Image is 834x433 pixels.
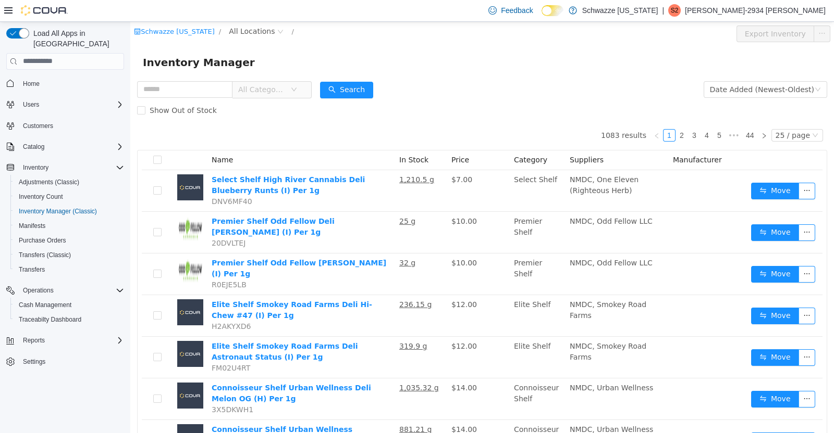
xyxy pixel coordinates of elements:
button: Operations [19,284,58,297]
span: Reports [23,336,45,345]
button: icon: ellipsis [668,286,685,302]
span: NMDC, Smokey Road Farms [439,278,516,298]
button: Inventory [2,160,128,175]
button: icon: swapMove [621,286,669,302]
i: icon: close-circle [147,7,153,13]
span: Suppliers [439,134,473,142]
button: icon: swapMove [621,202,669,219]
span: Inventory Manager (Classic) [15,205,124,218]
span: Manifests [15,220,124,232]
img: Elite Shelf Smokey Road Farms Deli Hi-Chew #47 (I) Per 1g placeholder [47,277,73,303]
li: Next Page [628,107,640,120]
a: Settings [19,355,50,368]
span: NMDC, Odd Fellow LLC [439,195,522,203]
u: 236.15 g [269,278,301,287]
u: 319.9 g [269,320,297,328]
span: NMDC, Urban Wellness [439,403,523,412]
p: Schwazze [US_STATE] [582,4,658,17]
button: Reports [2,333,128,348]
a: Home [19,78,44,90]
span: / [89,6,91,14]
td: Premier Shelf [379,232,435,273]
a: Connoisseur Shelf Urban Wellness [PERSON_NAME] Pops (I) Per 1g [81,403,222,423]
button: Catalog [2,139,128,154]
li: 1083 results [471,107,516,120]
u: 881.21 g [269,403,301,412]
span: Transfers [15,263,124,276]
button: icon: swapMove [621,161,669,177]
img: Connoisseur Shelf Urban Wellness Deli Melon OG (H) Per 1g placeholder [47,361,73,387]
span: Home [19,77,124,90]
button: Inventory [19,161,53,174]
i: icon: right [631,111,637,117]
img: Cova [21,5,68,16]
span: Customers [19,119,124,132]
span: Settings [19,355,124,368]
i: icon: down [682,110,688,118]
i: icon: down [684,65,691,72]
span: Catalog [19,141,124,153]
div: Date Added (Newest-Oldest) [580,60,684,75]
span: Cash Management [19,301,71,309]
button: icon: ellipsis [683,4,700,20]
span: Traceabilty Dashboard [19,315,81,324]
button: Adjustments (Classic) [10,175,128,189]
li: 3 [558,107,570,120]
span: Inventory [19,161,124,174]
img: Connoisseur Shelf Urban Wellness Deli Gelato Pops (I) Per 1g placeholder [47,402,73,428]
button: icon: ellipsis [668,411,685,427]
span: Inventory Count [19,193,63,201]
span: 20DVLTEJ [81,217,115,225]
button: icon: swapMove [621,369,669,386]
button: Export Inventory [606,4,684,20]
u: 25 g [269,195,285,203]
span: ••• [595,107,612,120]
span: Transfers [19,265,45,274]
a: Inventory Count [15,190,67,203]
button: Users [19,98,43,111]
span: S2 [671,4,679,17]
i: icon: left [523,111,530,117]
a: 1 [533,108,545,119]
td: Elite Shelf [379,315,435,356]
a: Select Shelf High River Cannabis Deli Blueberry Runts (I) Per 1g [81,154,235,173]
span: Feedback [501,5,533,16]
u: 1,210.5 g [269,154,304,162]
button: icon: swapMove [621,244,669,261]
span: In Stock [269,134,298,142]
a: 5 [583,108,595,119]
button: icon: ellipsis [668,161,685,177]
span: Adjustments (Classic) [19,178,79,186]
a: Connoisseur Shelf Urban Wellness Deli Melon OG (H) Per 1g [81,362,241,381]
div: 25 / page [645,108,680,119]
span: $10.00 [321,237,347,245]
p: [PERSON_NAME]-2934 [PERSON_NAME] [685,4,826,17]
span: R0EJE5LB [81,259,116,267]
button: Reports [19,334,49,347]
button: icon: ellipsis [668,202,685,219]
a: 3 [558,108,570,119]
li: Next 5 Pages [595,107,612,120]
span: Users [23,100,39,109]
a: Purchase Orders [15,234,70,247]
span: Inventory [23,163,48,172]
button: Purchase Orders [10,233,128,248]
span: All Categories [108,62,155,73]
div: Steven-2934 Fuentes [668,4,681,17]
span: Price [321,134,339,142]
span: Category [384,134,417,142]
span: $7.00 [321,154,342,162]
button: Customers [2,118,128,133]
a: 44 [612,108,627,119]
i: icon: shop [4,6,10,13]
span: Users [19,98,124,111]
td: Elite Shelf [379,273,435,315]
a: Customers [19,120,57,132]
span: Inventory Count [15,190,124,203]
li: 4 [570,107,583,120]
span: FM02U4RT [81,342,120,350]
span: / [162,6,164,14]
button: Manifests [10,219,128,233]
a: 4 [571,108,582,119]
a: Manifests [15,220,50,232]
